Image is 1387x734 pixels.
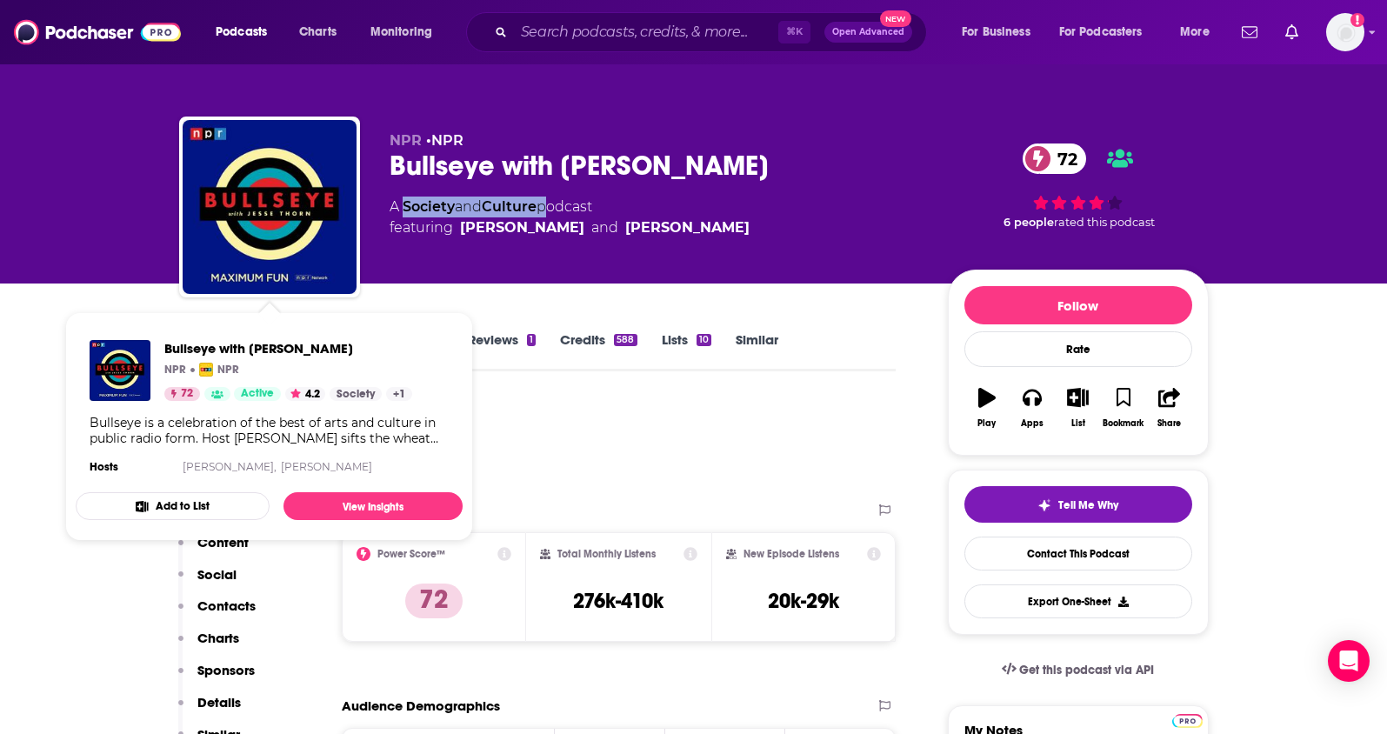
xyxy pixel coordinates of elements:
[197,694,241,711] p: Details
[281,460,372,473] a: [PERSON_NAME]
[181,385,193,403] span: 72
[455,198,482,215] span: and
[1103,418,1144,429] div: Bookmark
[1326,13,1364,51] img: User Profile
[283,492,463,520] a: View Insights
[948,132,1209,240] div: 72 6 peoplerated this podcast
[964,331,1192,367] div: Rate
[203,18,290,46] button: open menu
[178,662,255,694] button: Sponsors
[178,566,237,598] button: Social
[527,334,536,346] div: 1
[241,385,274,403] span: Active
[199,363,239,377] a: NPRNPR
[1101,377,1146,439] button: Bookmark
[662,331,711,371] a: Lists10
[405,584,463,618] p: 72
[977,418,996,429] div: Play
[614,334,637,346] div: 588
[880,10,911,27] span: New
[390,197,750,238] div: A podcast
[964,377,1010,439] button: Play
[625,217,750,238] div: [PERSON_NAME]
[178,630,239,662] button: Charts
[164,387,200,401] a: 72
[14,16,181,49] img: Podchaser - Follow, Share and Rate Podcasts
[403,198,455,215] a: Society
[1048,18,1168,46] button: open menu
[1023,143,1086,174] a: 72
[178,597,256,630] button: Contacts
[736,331,778,371] a: Similar
[164,363,186,377] p: NPR
[1054,216,1155,229] span: rated this podcast
[358,18,455,46] button: open menu
[285,387,325,401] button: 4.2
[1021,418,1044,429] div: Apps
[426,132,463,149] span: •
[431,132,463,149] a: NPR
[778,21,810,43] span: ⌘ K
[964,286,1192,324] button: Follow
[370,20,432,44] span: Monitoring
[216,20,267,44] span: Podcasts
[962,20,1030,44] span: For Business
[1278,17,1305,47] a: Show notifications dropdown
[386,387,412,401] a: +1
[299,20,337,44] span: Charts
[824,22,912,43] button: Open AdvancedNew
[1058,498,1118,512] span: Tell Me Why
[1146,377,1191,439] button: Share
[178,694,241,726] button: Details
[90,415,449,446] div: Bullseye is a celebration of the best of arts and culture in public radio form. Host [PERSON_NAME...
[768,588,839,614] h3: 20k-29k
[197,662,255,678] p: Sponsors
[988,649,1169,691] a: Get this podcast via API
[964,486,1192,523] button: tell me why sparkleTell Me Why
[964,537,1192,571] a: Contact This Podcast
[183,120,357,294] a: Bullseye with Jesse Thorn
[76,492,270,520] button: Add to List
[591,217,618,238] span: and
[390,132,422,149] span: NPR
[342,697,500,714] h2: Audience Demographics
[1172,714,1203,728] img: Podchaser Pro
[832,28,904,37] span: Open Advanced
[1055,377,1100,439] button: List
[377,548,445,560] h2: Power Score™
[1004,216,1054,229] span: 6 people
[1168,18,1231,46] button: open menu
[90,340,150,401] img: Bullseye with Jesse Thorn
[390,217,750,238] span: featuring
[197,630,239,646] p: Charts
[1010,377,1055,439] button: Apps
[1235,17,1264,47] a: Show notifications dropdown
[950,18,1052,46] button: open menu
[183,460,277,473] a: [PERSON_NAME],
[1172,711,1203,728] a: Pro website
[197,566,237,583] p: Social
[1350,13,1364,27] svg: Add a profile image
[560,331,637,371] a: Credits588
[1328,640,1370,682] div: Open Intercom Messenger
[468,331,536,371] a: Reviews1
[1180,20,1210,44] span: More
[197,597,256,614] p: Contacts
[199,363,213,377] img: NPR
[1326,13,1364,51] button: Show profile menu
[217,363,239,377] p: NPR
[330,387,382,401] a: Society
[1071,418,1085,429] div: List
[697,334,711,346] div: 10
[744,548,839,560] h2: New Episode Listens
[164,340,412,357] a: Bullseye with Jesse Thorn
[482,198,537,215] a: Culture
[573,588,663,614] h3: 276k-410k
[234,387,281,401] a: Active
[1037,498,1051,512] img: tell me why sparkle
[1157,418,1181,429] div: Share
[1326,13,1364,51] span: Logged in as kochristina
[90,460,118,474] h4: Hosts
